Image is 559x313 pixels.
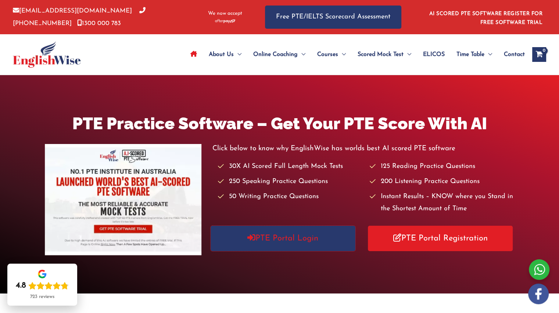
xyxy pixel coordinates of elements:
[45,112,515,135] h1: PTE Practice Software – Get Your PTE Score With AI
[218,161,363,173] li: 30X AI Scored Full Length Mock Tests
[16,281,69,291] div: Rating: 4.8 out of 5
[317,42,338,67] span: Courses
[423,42,445,67] span: ELICOS
[184,42,525,67] nav: Site Navigation: Main Menu
[425,5,546,29] aside: Header Widget 1
[211,226,355,251] a: PTE Portal Login
[212,143,515,155] p: Click below to know why EnglishWise has worlds best AI scored PTE software
[253,42,298,67] span: Online Coaching
[368,226,513,251] a: PTE Portal Registration
[13,41,81,68] img: cropped-ew-logo
[45,144,201,255] img: pte-institute-main
[369,176,514,188] li: 200 Listening Practice Questions
[77,20,121,27] a: 1300 000 783
[16,281,26,291] div: 4.8
[218,191,363,203] li: 50 Writing Practice Questions
[358,42,404,67] span: Scored Mock Test
[311,42,352,67] a: CoursesMenu Toggle
[265,6,401,29] a: Free PTE/IELTS Scorecard Assessment
[209,42,234,67] span: About Us
[215,19,235,23] img: Afterpay-Logo
[429,11,543,25] a: AI SCORED PTE SOFTWARE REGISTER FOR FREE SOFTWARE TRIAL
[13,8,146,26] a: [PHONE_NUMBER]
[451,42,498,67] a: Time TableMenu Toggle
[352,42,417,67] a: Scored Mock TestMenu Toggle
[369,191,514,215] li: Instant Results – KNOW where you Stand in the Shortest Amount of Time
[234,42,241,67] span: Menu Toggle
[484,42,492,67] span: Menu Toggle
[298,42,305,67] span: Menu Toggle
[456,42,484,67] span: Time Table
[504,42,525,67] span: Contact
[404,42,411,67] span: Menu Toggle
[203,42,247,67] a: About UsMenu Toggle
[247,42,311,67] a: Online CoachingMenu Toggle
[369,161,514,173] li: 125 Reading Practice Questions
[417,42,451,67] a: ELICOS
[208,10,242,17] span: We now accept
[30,294,54,300] div: 723 reviews
[218,176,363,188] li: 250 Speaking Practice Questions
[13,8,132,14] a: [EMAIL_ADDRESS][DOMAIN_NAME]
[528,284,549,304] img: white-facebook.png
[498,42,525,67] a: Contact
[532,47,546,62] a: View Shopping Cart, empty
[338,42,346,67] span: Menu Toggle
